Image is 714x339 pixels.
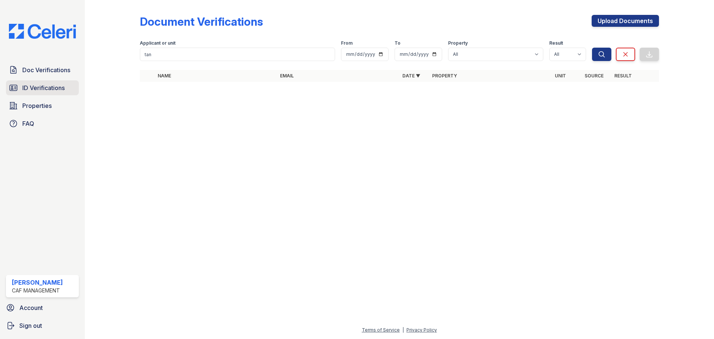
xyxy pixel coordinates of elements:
[6,98,79,113] a: Properties
[140,15,263,28] div: Document Verifications
[158,73,171,79] a: Name
[12,278,63,287] div: [PERSON_NAME]
[592,15,659,27] a: Upload Documents
[19,303,43,312] span: Account
[22,101,52,110] span: Properties
[585,73,604,79] a: Source
[555,73,566,79] a: Unit
[362,327,400,333] a: Terms of Service
[395,40,401,46] label: To
[341,40,353,46] label: From
[614,73,632,79] a: Result
[3,300,82,315] a: Account
[22,83,65,92] span: ID Verifications
[12,287,63,294] div: CAF Management
[3,318,82,333] a: Sign out
[432,73,457,79] a: Property
[6,80,79,95] a: ID Verifications
[406,327,437,333] a: Privacy Policy
[6,116,79,131] a: FAQ
[140,48,335,61] input: Search by name, email, or unit number
[22,65,70,74] span: Doc Verifications
[6,63,79,77] a: Doc Verifications
[19,321,42,330] span: Sign out
[549,40,563,46] label: Result
[280,73,294,79] a: Email
[402,73,420,79] a: Date ▼
[402,327,404,333] div: |
[22,119,34,128] span: FAQ
[3,24,82,39] img: CE_Logo_Blue-a8612792a0a2168367f1c8372b55b34899dd931a85d93a1a3d3e32e68fde9ad4.png
[448,40,468,46] label: Property
[140,40,176,46] label: Applicant or unit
